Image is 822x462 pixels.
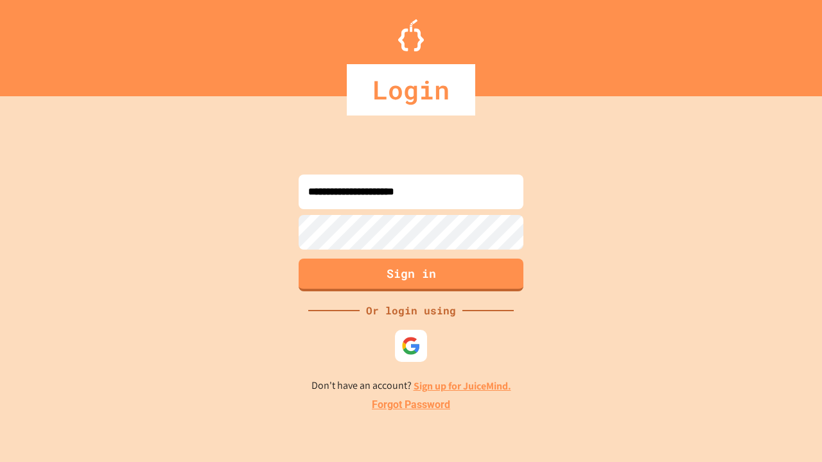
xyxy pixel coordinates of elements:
a: Forgot Password [372,397,450,413]
img: Logo.svg [398,19,424,51]
div: Login [347,64,475,116]
p: Don't have an account? [311,378,511,394]
a: Sign up for JuiceMind. [414,379,511,393]
button: Sign in [299,259,523,291]
div: Or login using [360,303,462,318]
img: google-icon.svg [401,336,421,355]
